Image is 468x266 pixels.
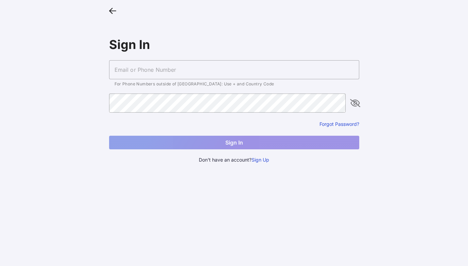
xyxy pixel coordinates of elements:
div: For Phone Numbers outside of [GEOGRAPHIC_DATA]: Use + and Country Code [115,82,354,86]
button: Sign Up [252,156,269,164]
i: appended action [351,99,359,107]
button: Forgot Password? [319,121,359,127]
input: Email or Phone Number [109,60,359,79]
div: Sign In [109,37,359,52]
div: Don't have an account? [109,156,359,164]
button: Sign In [109,136,359,149]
